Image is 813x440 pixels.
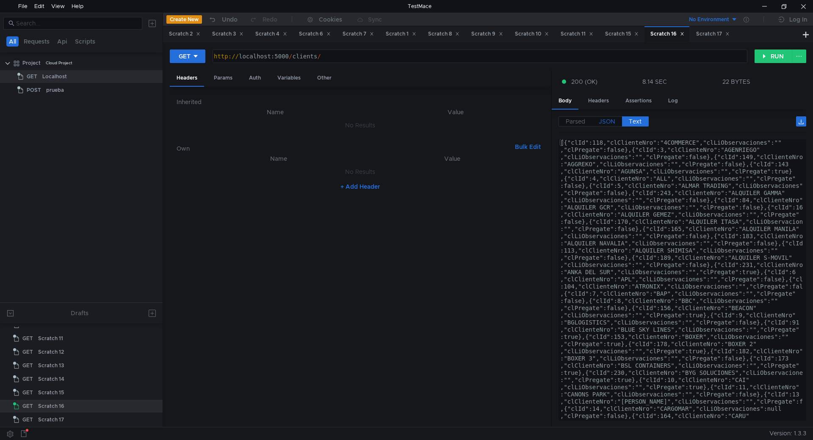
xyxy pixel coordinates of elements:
[571,77,597,86] span: 200 (OK)
[242,70,268,86] div: Auth
[367,154,537,164] th: Value
[222,14,238,25] div: Undo
[38,332,63,345] div: Scratch 11
[22,346,33,358] span: GET
[512,142,544,152] button: Bulk Edit
[22,332,33,345] span: GET
[207,70,239,86] div: Params
[22,359,33,372] span: GET
[177,143,512,154] h6: Own
[183,107,367,117] th: Name
[619,93,658,109] div: Assertions
[22,386,33,399] span: GET
[38,346,64,358] div: Scratch 12
[255,30,287,38] div: Scratch 4
[581,93,616,109] div: Headers
[179,52,191,61] div: GET
[22,57,41,69] div: Project
[605,30,639,38] div: Scratch 15
[343,30,374,38] div: Scratch 7
[42,70,67,83] div: Localhost
[345,168,375,176] nz-embed-empty: No Results
[319,14,342,25] div: Cookies
[696,30,730,38] div: Scratch 17
[21,36,52,47] button: Requests
[310,70,338,86] div: Other
[243,13,283,26] button: Redo
[46,57,72,69] div: Cloud Project
[170,70,204,87] div: Headers
[552,93,578,110] div: Body
[367,107,544,117] th: Value
[38,400,64,412] div: Scratch 16
[27,70,37,83] span: GET
[661,93,685,109] div: Log
[642,78,667,85] div: 8.14 SEC
[22,413,33,426] span: GET
[566,118,585,125] span: Parsed
[271,70,307,86] div: Variables
[263,14,277,25] div: Redo
[71,308,88,318] div: Drafts
[299,30,331,38] div: Scratch 6
[46,84,64,96] div: prueba
[561,30,593,38] div: Scratch 11
[755,49,792,63] button: RUN
[190,154,367,164] th: Name
[22,373,33,385] span: GET
[202,13,243,26] button: Undo
[38,413,64,426] div: Scratch 17
[515,30,549,38] div: Scratch 10
[27,84,41,96] span: POST
[629,118,642,125] span: Text
[169,30,200,38] div: Scratch 2
[428,30,459,38] div: Scratch 8
[386,30,416,38] div: Scratch 1
[212,30,243,38] div: Scratch 3
[6,36,19,47] button: All
[38,386,64,399] div: Scratch 15
[689,16,729,24] div: No Environment
[650,30,684,38] div: Scratch 16
[166,15,202,24] button: Create New
[22,400,33,412] span: GET
[345,121,375,129] nz-embed-empty: No Results
[38,373,64,385] div: Scratch 14
[679,13,738,26] button: No Environment
[368,16,382,22] div: Sync
[16,19,137,28] input: Search...
[170,49,205,63] button: GET
[337,181,384,192] button: + Add Header
[769,427,806,440] span: Version: 1.3.3
[471,30,503,38] div: Scratch 9
[722,78,750,85] div: 22 BYTES
[38,359,64,372] div: Scratch 13
[55,36,70,47] button: Api
[789,14,807,25] div: Log In
[177,97,544,107] h6: Inherited
[72,36,98,47] button: Scripts
[599,118,615,125] span: JSON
